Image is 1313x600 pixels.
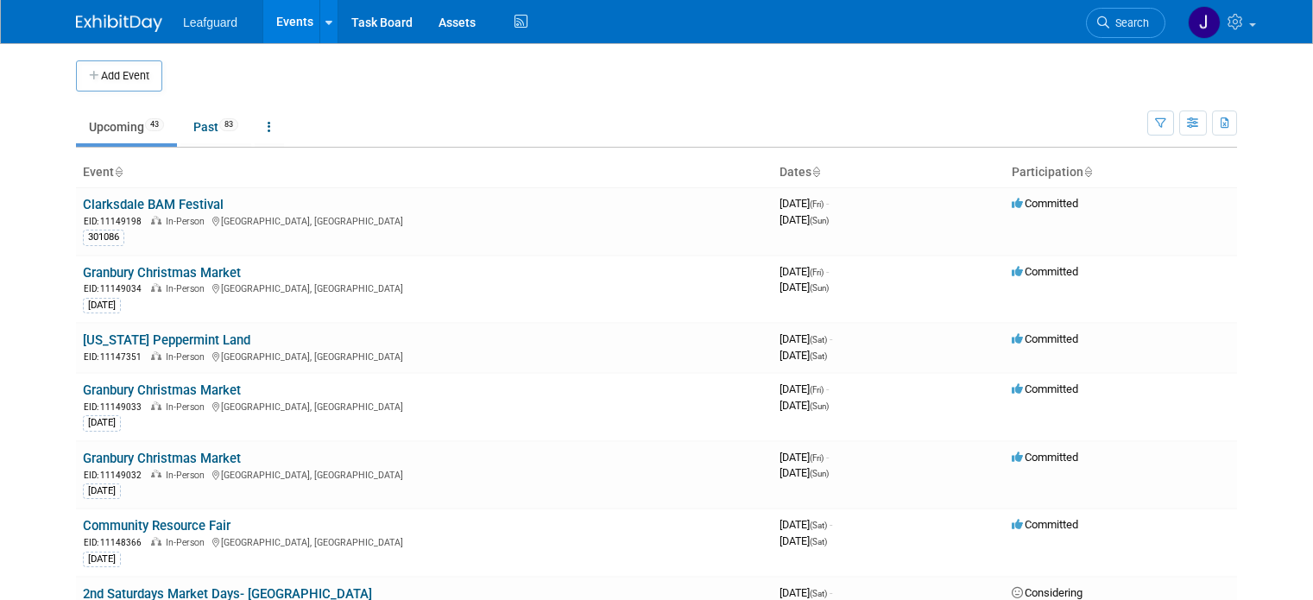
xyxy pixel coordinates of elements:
a: [US_STATE] Peppermint Land [83,332,250,348]
a: Granbury Christmas Market [83,265,241,281]
span: (Sun) [810,469,829,478]
span: EID: 11147351 [84,352,148,362]
span: In-Person [166,216,210,227]
span: Considering [1012,586,1083,599]
a: Clarksdale BAM Festival [83,197,224,212]
a: Sort by Start Date [811,165,820,179]
img: Jonathan Zargo [1188,6,1221,39]
span: [DATE] [780,213,829,226]
div: [GEOGRAPHIC_DATA], [GEOGRAPHIC_DATA] [83,399,766,414]
span: [DATE] [780,518,832,531]
div: [DATE] [83,415,121,431]
img: In-Person Event [151,470,161,478]
span: (Sat) [810,335,827,344]
div: [GEOGRAPHIC_DATA], [GEOGRAPHIC_DATA] [83,349,766,363]
span: In-Person [166,283,210,294]
div: [GEOGRAPHIC_DATA], [GEOGRAPHIC_DATA] [83,534,766,549]
span: - [826,451,829,464]
span: In-Person [166,470,210,481]
span: [DATE] [780,332,832,345]
a: Community Resource Fair [83,518,230,534]
div: 301086 [83,230,124,245]
span: - [830,332,832,345]
span: [DATE] [780,399,829,412]
span: (Sat) [810,351,827,361]
span: In-Person [166,401,210,413]
div: [GEOGRAPHIC_DATA], [GEOGRAPHIC_DATA] [83,467,766,482]
div: [DATE] [83,298,121,313]
span: Search [1109,16,1149,29]
th: Event [76,158,773,187]
span: [DATE] [780,382,829,395]
img: ExhibitDay [76,15,162,32]
span: Committed [1012,332,1078,345]
span: [DATE] [780,586,832,599]
span: EID: 11149033 [84,402,148,412]
img: In-Person Event [151,401,161,410]
div: [DATE] [83,483,121,499]
a: Search [1086,8,1165,38]
span: (Sat) [810,521,827,530]
span: [DATE] [780,265,829,278]
a: Past83 [180,111,251,143]
span: [DATE] [780,197,829,210]
span: Committed [1012,518,1078,531]
a: Granbury Christmas Market [83,382,241,398]
span: - [826,197,829,210]
span: Committed [1012,382,1078,395]
span: Committed [1012,451,1078,464]
span: (Fri) [810,385,824,395]
img: In-Person Event [151,283,161,292]
span: EID: 11149034 [84,284,148,294]
span: EID: 11149198 [84,217,148,226]
img: In-Person Event [151,537,161,546]
span: (Fri) [810,453,824,463]
span: [DATE] [780,281,829,294]
span: [DATE] [780,349,827,362]
span: In-Person [166,351,210,363]
div: [GEOGRAPHIC_DATA], [GEOGRAPHIC_DATA] [83,213,766,228]
span: (Sun) [810,283,829,293]
span: (Fri) [810,199,824,209]
a: Granbury Christmas Market [83,451,241,466]
span: (Sat) [810,537,827,546]
span: (Sat) [810,589,827,598]
span: 43 [145,118,164,131]
img: In-Person Event [151,351,161,360]
span: [DATE] [780,466,829,479]
th: Participation [1005,158,1237,187]
span: (Fri) [810,268,824,277]
span: - [826,265,829,278]
span: - [830,586,832,599]
div: [GEOGRAPHIC_DATA], [GEOGRAPHIC_DATA] [83,281,766,295]
span: (Sun) [810,216,829,225]
th: Dates [773,158,1005,187]
span: In-Person [166,537,210,548]
span: [DATE] [780,451,829,464]
span: EID: 11149032 [84,471,148,480]
span: [DATE] [780,534,827,547]
span: Leafguard [183,16,237,29]
span: EID: 11148366 [84,538,148,547]
span: 83 [219,118,238,131]
span: - [830,518,832,531]
span: Committed [1012,265,1078,278]
button: Add Event [76,60,162,92]
a: Upcoming43 [76,111,177,143]
div: [DATE] [83,552,121,567]
span: Committed [1012,197,1078,210]
img: In-Person Event [151,216,161,224]
span: (Sun) [810,401,829,411]
span: - [826,382,829,395]
a: Sort by Event Name [114,165,123,179]
a: Sort by Participation Type [1083,165,1092,179]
